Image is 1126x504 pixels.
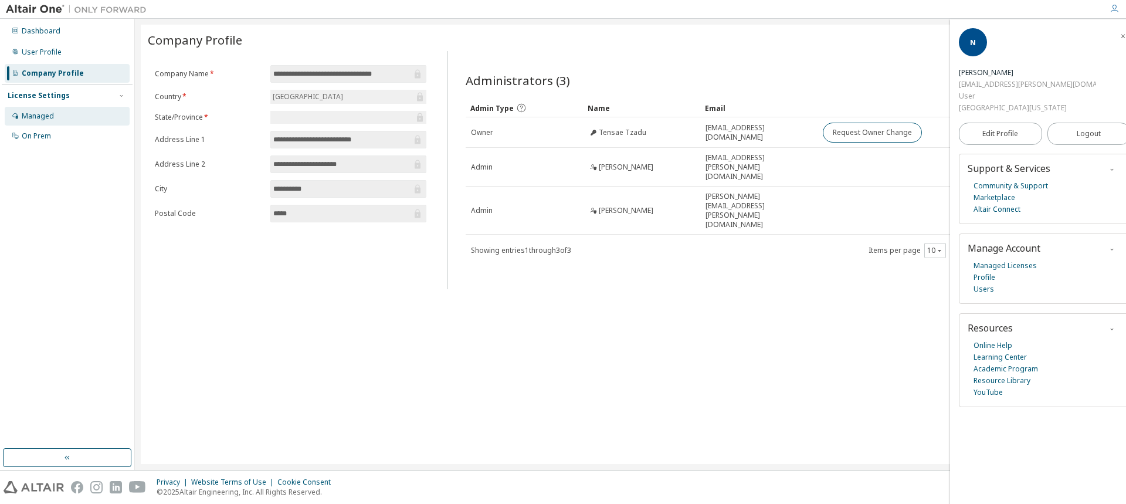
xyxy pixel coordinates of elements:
span: Resources [968,322,1013,334]
label: Postal Code [155,209,263,218]
span: Logout [1077,128,1101,140]
div: Dashboard [22,26,60,36]
div: Email [705,99,813,117]
button: 10 [927,246,943,255]
span: Tensae Tzadu [599,128,646,137]
span: Items per page [869,243,946,258]
div: [GEOGRAPHIC_DATA][US_STATE] [959,102,1096,114]
label: City [155,184,263,194]
img: instagram.svg [90,481,103,493]
span: Admin [471,206,493,215]
div: Company Profile [22,69,84,78]
div: On Prem [22,131,51,141]
span: Admin Type [470,103,514,113]
div: Website Terms of Use [191,478,277,487]
a: Learning Center [974,351,1027,363]
div: Privacy [157,478,191,487]
div: User [959,90,1096,102]
img: altair_logo.svg [4,481,64,493]
a: Community & Support [974,180,1048,192]
span: [PERSON_NAME] [599,163,653,172]
label: Address Line 1 [155,135,263,144]
span: Manage Account [968,242,1040,255]
img: youtube.svg [129,481,146,493]
div: Name [588,99,696,117]
img: facebook.svg [71,481,83,493]
div: License Settings [8,91,70,100]
span: [EMAIL_ADDRESS][PERSON_NAME][DOMAIN_NAME] [706,153,812,181]
div: Cookie Consent [277,478,338,487]
a: Academic Program [974,363,1038,375]
span: [PERSON_NAME] [599,206,653,215]
div: User Profile [22,48,62,57]
a: Altair Connect [974,204,1020,215]
button: Request Owner Change [823,123,922,143]
a: Resource Library [974,375,1030,387]
span: [PERSON_NAME][EMAIL_ADDRESS][PERSON_NAME][DOMAIN_NAME] [706,192,812,229]
a: Marketplace [974,192,1015,204]
a: Users [974,283,994,295]
label: Country [155,92,263,102]
span: N [970,38,976,48]
span: Company Profile [148,32,242,48]
label: State/Province [155,113,263,122]
a: Managed Licenses [974,260,1037,272]
div: [EMAIL_ADDRESS][PERSON_NAME][DOMAIN_NAME] [959,79,1096,90]
img: Altair One [6,4,152,15]
span: Showing entries 1 through 3 of 3 [471,245,571,255]
div: [GEOGRAPHIC_DATA] [270,90,426,104]
span: Edit Profile [982,129,1018,138]
a: Edit Profile [959,123,1042,145]
a: YouTube [974,387,1003,398]
a: Online Help [974,340,1012,351]
label: Address Line 2 [155,160,263,169]
img: linkedin.svg [110,481,122,493]
label: Company Name [155,69,263,79]
span: Admin [471,163,493,172]
div: [GEOGRAPHIC_DATA] [271,90,345,103]
span: [EMAIL_ADDRESS][DOMAIN_NAME] [706,123,812,142]
a: Profile [974,272,995,283]
span: Support & Services [968,162,1050,175]
div: Managed [22,111,54,121]
span: Administrators (3) [466,72,570,89]
p: © 2025 Altair Engineering, Inc. All Rights Reserved. [157,487,338,497]
div: NANDEESWARAN SUNDRAMOORTHY [959,67,1096,79]
span: Owner [471,128,493,137]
